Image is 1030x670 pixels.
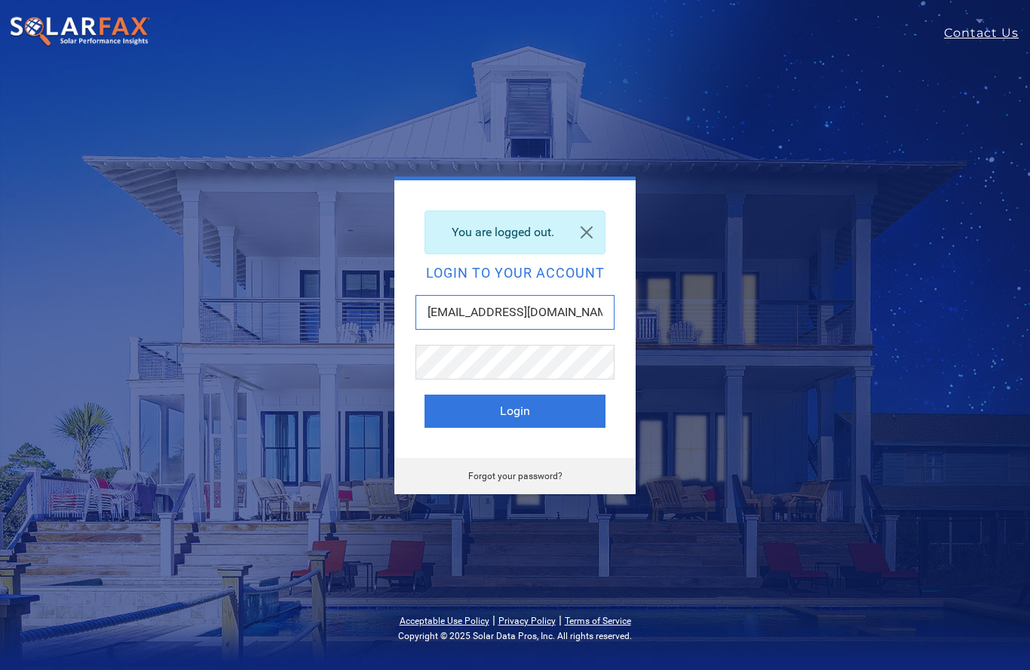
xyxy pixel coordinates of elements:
[425,395,605,428] button: Login
[400,616,489,626] a: Acceptable Use Policy
[559,613,562,627] span: |
[565,616,631,626] a: Terms of Service
[9,16,151,48] img: SolarFax
[498,616,556,626] a: Privacy Policy
[492,613,495,627] span: |
[415,295,615,330] input: Email
[569,211,605,254] a: Close
[425,211,605,254] div: You are logged out.
[468,471,563,481] a: Forgot your password?
[425,266,605,280] h2: Login to your account
[944,24,1030,42] a: Contact Us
